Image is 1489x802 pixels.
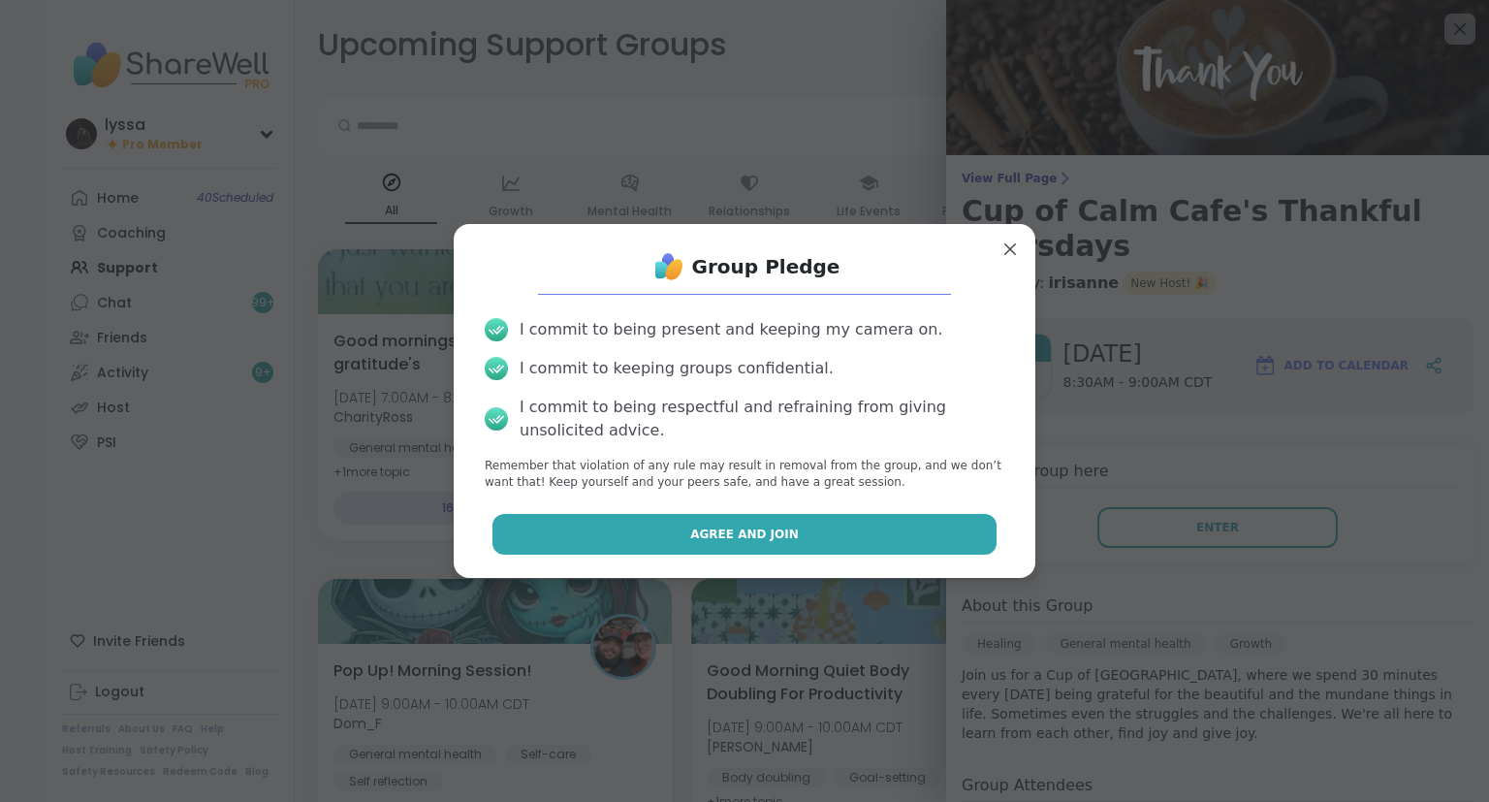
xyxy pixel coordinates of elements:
[649,247,688,286] img: ShareWell Logo
[690,526,799,543] span: Agree and Join
[520,318,942,341] div: I commit to being present and keeping my camera on.
[520,357,834,380] div: I commit to keeping groups confidential.
[485,458,1004,491] p: Remember that violation of any rule may result in removal from the group, and we don’t want that!...
[492,514,998,555] button: Agree and Join
[692,253,840,280] h1: Group Pledge
[520,396,1004,442] div: I commit to being respectful and refraining from giving unsolicited advice.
